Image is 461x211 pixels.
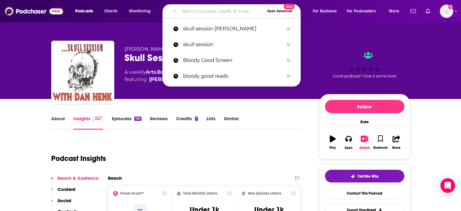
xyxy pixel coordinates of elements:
button: Show profile menu [440,5,453,18]
span: [PERSON_NAME] [125,46,168,52]
a: skull session [162,37,301,53]
span: Good podcast? Give it some love! [333,74,396,78]
span: For Business [313,7,337,15]
a: Charts [100,6,121,16]
div: 160 [134,117,141,121]
div: Share [392,146,400,150]
span: Logged in as madeleinelbrownkensington [440,5,453,18]
p: skull session dan henk [183,21,284,37]
p: skull session [183,37,284,53]
button: Content [51,186,75,198]
p: Social [58,198,71,203]
a: Show notifications dropdown [408,6,418,16]
div: Open Intercom Messenger [440,178,455,193]
a: skull session [PERSON_NAME] [162,21,301,37]
p: Bloody Good Screen [183,53,284,68]
span: Monitoring [129,7,151,15]
span: For Podcasters [347,7,376,15]
a: Show notifications dropdown [423,6,433,16]
input: Search podcasts, credits, & more... [179,6,264,16]
h2: Total Monthly Listens [183,191,217,196]
img: Skull Session with Dan Henk [52,42,113,103]
button: open menu [125,6,159,16]
div: Good podcast? Give it some love! [319,46,410,84]
button: Share [388,131,404,153]
span: featuring [125,76,218,83]
a: Arts [146,69,156,75]
svg: Add a profile image [448,5,453,9]
button: open menu [309,6,344,16]
h2: Reach [108,175,122,181]
span: Tell Me Why [358,174,379,179]
a: Books [157,69,172,75]
a: Similar [224,116,239,130]
a: Contact This Podcast [325,187,404,199]
img: tell me why sparkle [350,174,355,179]
span: Open Advanced [267,10,292,13]
button: Play [325,131,341,153]
div: Added [359,146,370,150]
span: New [284,4,295,9]
button: Reach & Audience [51,175,99,186]
div: 1 [195,117,198,121]
span: Charts [104,7,117,15]
h2: Power Score™ [120,191,144,196]
button: Social [51,198,71,209]
div: Search podcasts, credits, & more... [168,4,306,18]
a: Bloody Good Screen [162,53,301,68]
div: Bookmark [373,146,387,150]
button: Apps [341,131,356,153]
button: Bookmark [372,131,388,153]
a: Lists [206,116,215,130]
a: bloody good reads [162,68,301,84]
div: A weekly podcast [125,69,218,83]
button: Added [356,131,372,153]
div: Rate [325,116,404,128]
h2: New Episode Listens [248,191,281,196]
img: Podchaser Pro [93,117,103,121]
p: Content [58,186,75,192]
span: , [156,69,157,75]
a: Credits1 [176,116,198,130]
img: Podchaser - Follow, Share and Rate Podcasts [5,5,63,17]
div: Apps [345,146,352,150]
a: About [51,116,65,130]
a: Episodes160 [112,116,141,130]
h1: Podcast Insights [51,154,106,163]
a: Dan Henk [149,76,192,83]
span: More [389,7,399,15]
span: Podcasts [75,7,93,15]
button: Follow [325,100,404,113]
a: Reviews [150,116,168,130]
button: open menu [71,6,101,16]
button: tell me why sparkleTell Me Why [325,170,404,182]
div: Play [329,146,336,150]
button: open menu [343,6,385,16]
p: Reach & Audience [58,175,99,181]
img: User Profile [440,5,453,18]
button: Open AdvancedNew [264,8,295,15]
a: InsightsPodchaser Pro [73,116,103,130]
p: bloody good reads [183,68,284,84]
button: open menu [385,6,407,16]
